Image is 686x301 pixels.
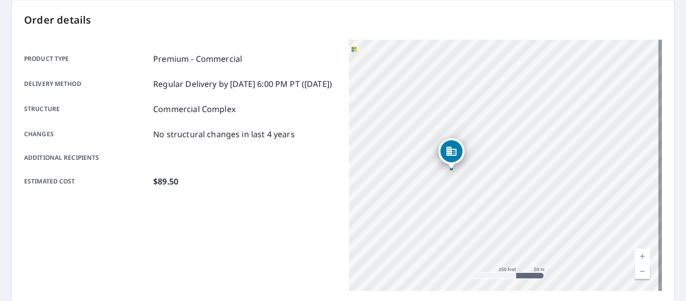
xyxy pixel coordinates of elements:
[153,175,178,187] p: $89.50
[438,138,465,169] div: Dropped pin, building 1, Commercial property, 18 Glenn Ave Clarks Summit, PA 18411
[24,53,149,65] p: Product type
[24,128,149,140] p: Changes
[153,53,242,65] p: Premium - Commercial
[24,103,149,115] p: Structure
[635,249,650,264] a: Current Level 17, Zoom In
[24,78,149,90] p: Delivery method
[153,103,236,115] p: Commercial Complex
[24,153,149,162] p: Additional recipients
[24,175,149,187] p: Estimated cost
[153,78,332,90] p: Regular Delivery by [DATE] 6:00 PM PT ([DATE])
[153,128,295,140] p: No structural changes in last 4 years
[635,264,650,279] a: Current Level 17, Zoom Out
[24,13,662,28] p: Order details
